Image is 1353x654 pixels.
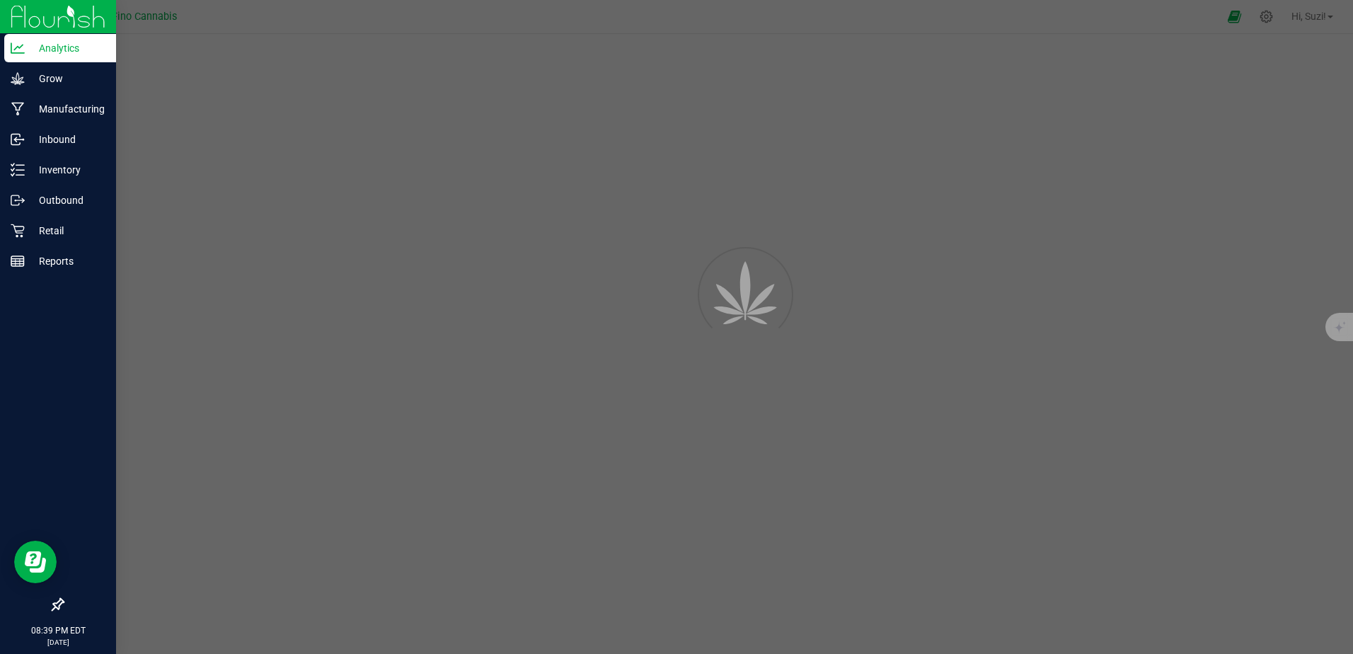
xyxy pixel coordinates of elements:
[11,71,25,86] inline-svg: Grow
[25,70,110,87] p: Grow
[11,163,25,177] inline-svg: Inventory
[25,253,110,270] p: Reports
[25,192,110,209] p: Outbound
[25,222,110,239] p: Retail
[6,624,110,637] p: 08:39 PM EDT
[11,132,25,147] inline-svg: Inbound
[6,637,110,648] p: [DATE]
[25,131,110,148] p: Inbound
[11,102,25,116] inline-svg: Manufacturing
[11,224,25,238] inline-svg: Retail
[25,161,110,178] p: Inventory
[11,254,25,268] inline-svg: Reports
[11,193,25,207] inline-svg: Outbound
[14,541,57,583] iframe: Resource center
[25,40,110,57] p: Analytics
[11,41,25,55] inline-svg: Analytics
[25,101,110,117] p: Manufacturing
